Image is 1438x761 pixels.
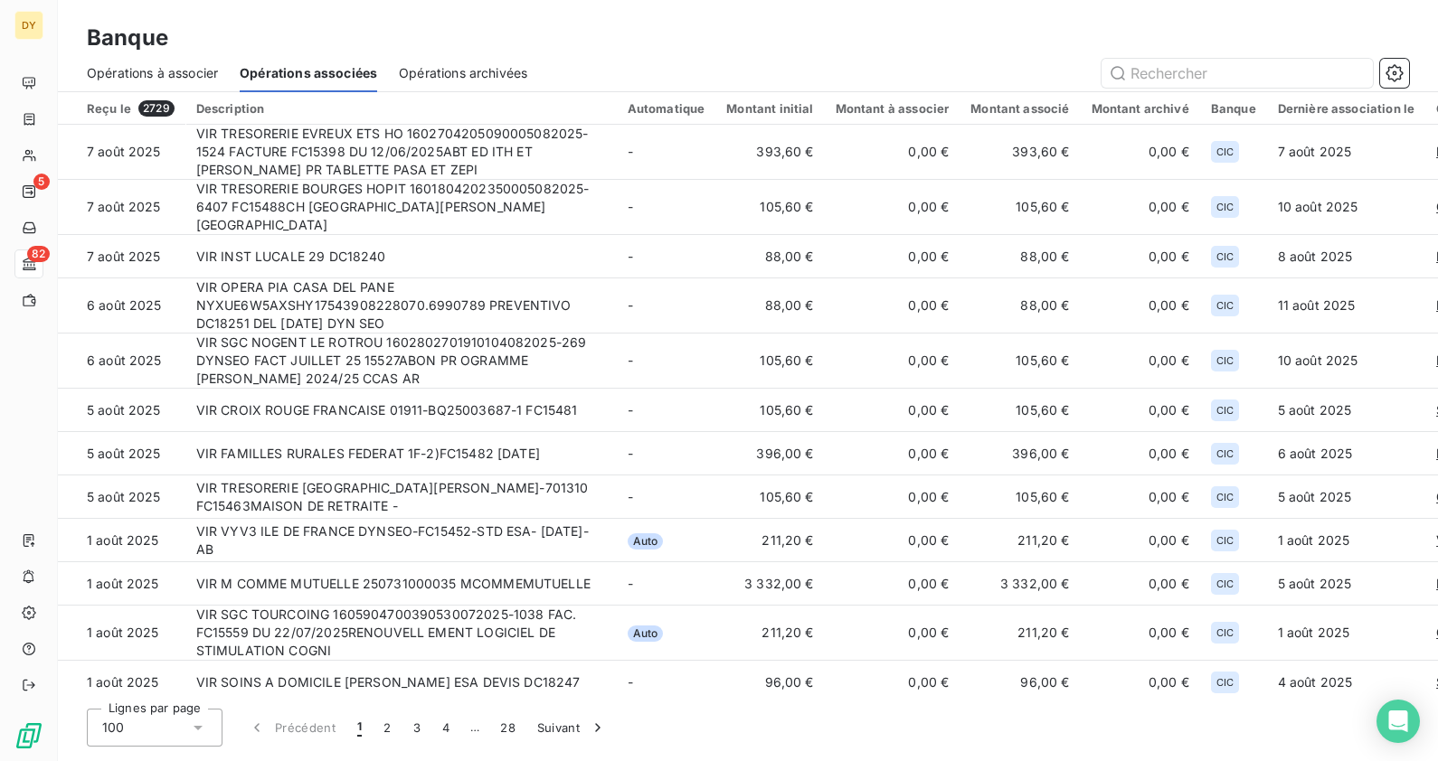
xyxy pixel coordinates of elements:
[715,432,824,475] td: 396,00 €
[1081,334,1200,389] td: 0,00 €
[1267,125,1425,180] td: 7 août 2025
[825,475,960,519] td: 0,00 €
[825,180,960,235] td: 0,00 €
[185,432,617,475] td: VIR FAMILLES RURALES FEDERAT 1F-2)FC15482 [DATE]
[617,278,716,334] td: -
[1267,180,1425,235] td: 10 août 2025
[1267,606,1425,661] td: 1 août 2025
[14,721,43,750] img: Logo LeanPay
[58,334,185,389] td: 6 août 2025
[960,334,1080,389] td: 105,60 €
[1081,180,1200,235] td: 0,00 €
[960,389,1080,432] td: 105,60 €
[715,389,824,432] td: 105,60 €
[1081,235,1200,278] td: 0,00 €
[836,101,950,116] div: Montant à associer
[1102,59,1373,88] input: Rechercher
[628,101,705,116] div: Automatique
[825,606,960,661] td: 0,00 €
[715,334,824,389] td: 105,60 €
[1216,300,1234,311] span: CIC
[1278,101,1414,116] div: Dernière association le
[1216,405,1234,416] span: CIC
[402,709,431,747] button: 3
[87,100,175,117] div: Reçu le
[489,709,526,747] button: 28
[960,432,1080,475] td: 396,00 €
[1267,519,1425,562] td: 1 août 2025
[460,713,489,742] span: …
[617,475,716,519] td: -
[58,562,185,606] td: 1 août 2025
[715,125,824,180] td: 393,60 €
[240,64,377,82] span: Opérations associées
[399,64,527,82] span: Opérations archivées
[185,661,617,704] td: VIR SOINS A DOMICILE [PERSON_NAME] ESA DEVIS DC18247
[1216,677,1234,688] span: CIC
[87,22,168,54] h3: Banque
[33,174,50,190] span: 5
[58,180,185,235] td: 7 août 2025
[617,125,716,180] td: -
[715,606,824,661] td: 211,20 €
[1267,389,1425,432] td: 5 août 2025
[1216,578,1234,589] span: CIC
[196,101,606,116] div: Description
[1081,278,1200,334] td: 0,00 €
[1216,535,1234,546] span: CIC
[185,389,617,432] td: VIR CROIX ROUGE FRANCAISE 01911-BQ25003687-1 FC15481
[431,709,460,747] button: 4
[237,709,346,747] button: Précédent
[617,661,716,704] td: -
[185,235,617,278] td: VIR INST LUCALE 29 DC18240
[14,11,43,40] div: DY
[1092,101,1189,116] div: Montant archivé
[1081,562,1200,606] td: 0,00 €
[960,180,1080,235] td: 105,60 €
[617,562,716,606] td: -
[185,562,617,606] td: VIR M COMME MUTUELLE 250731000035 MCOMMEMUTUELLE
[14,249,43,278] a: 82
[58,389,185,432] td: 5 août 2025
[357,719,362,737] span: 1
[960,562,1080,606] td: 3 332,00 €
[185,125,617,180] td: VIR TRESORERIE EVREUX ETS HO 1602704205090005082025-1524 FACTURE FC15398 DU 12/06/2025ABT ED ITH ...
[1216,448,1234,459] span: CIC
[346,709,373,747] button: 1
[1081,432,1200,475] td: 0,00 €
[1216,627,1234,638] span: CIC
[58,278,185,334] td: 6 août 2025
[1216,251,1234,262] span: CIC
[825,278,960,334] td: 0,00 €
[1267,334,1425,389] td: 10 août 2025
[1216,355,1234,366] span: CIC
[87,64,218,82] span: Opérations à associer
[715,235,824,278] td: 88,00 €
[825,389,960,432] td: 0,00 €
[715,180,824,235] td: 105,60 €
[1267,278,1425,334] td: 11 août 2025
[960,125,1080,180] td: 393,60 €
[1267,475,1425,519] td: 5 août 2025
[58,606,185,661] td: 1 août 2025
[628,625,664,642] span: Auto
[185,606,617,661] td: VIR SGC TOURCOING 1605904700390530072025-1038 FAC. FC15559 DU 22/07/2025RENOUVELL EMENT LOGICIEL ...
[960,606,1080,661] td: 211,20 €
[373,709,402,747] button: 2
[1211,101,1256,116] div: Banque
[102,719,124,737] span: 100
[1081,475,1200,519] td: 0,00 €
[960,661,1080,704] td: 96,00 €
[715,562,824,606] td: 3 332,00 €
[1081,606,1200,661] td: 0,00 €
[726,101,813,116] div: Montant initial
[825,519,960,562] td: 0,00 €
[825,235,960,278] td: 0,00 €
[960,519,1080,562] td: 211,20 €
[825,432,960,475] td: 0,00 €
[617,389,716,432] td: -
[825,125,960,180] td: 0,00 €
[185,519,617,562] td: VIR VYV3 ILE DE FRANCE DYNSEO-FC15452-STD ESA- [DATE]-AB
[970,101,1069,116] div: Montant associé
[1081,389,1200,432] td: 0,00 €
